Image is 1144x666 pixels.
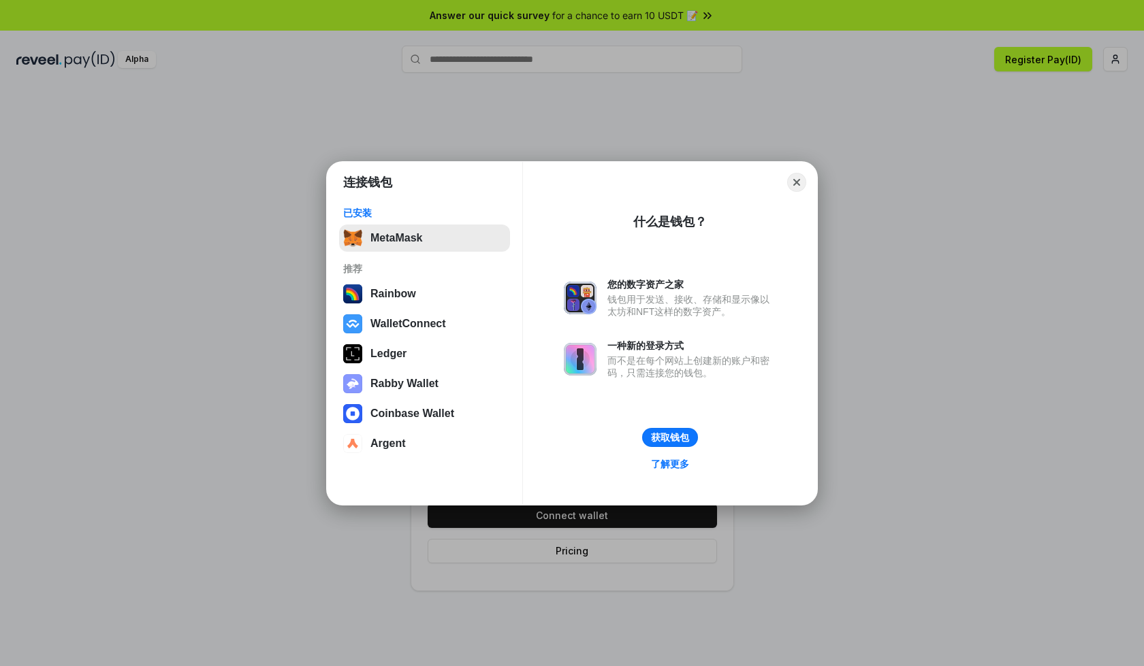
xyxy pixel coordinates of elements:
[370,232,422,244] div: MetaMask
[564,343,597,376] img: svg+xml,%3Csvg%20xmlns%3D%22http%3A%2F%2Fwww.w3.org%2F2000%2Fsvg%22%20fill%3D%22none%22%20viewBox...
[339,400,510,427] button: Coinbase Wallet
[607,354,776,379] div: 而不是在每个网站上创建新的账户和密码，只需连接您的钱包。
[607,339,776,352] div: 一种新的登录方式
[651,431,689,444] div: 获取钱包
[343,207,506,219] div: 已安装
[339,310,510,337] button: WalletConnect
[339,370,510,397] button: Rabby Wallet
[643,455,697,473] a: 了解更多
[370,407,454,420] div: Coinbase Wallet
[651,458,689,470] div: 了解更多
[642,428,698,447] button: 获取钱包
[343,434,362,453] img: svg+xml,%3Csvg%20width%3D%2228%22%20height%3D%2228%22%20viewBox%3D%220%200%2028%2028%22%20fill%3D...
[787,173,806,192] button: Close
[343,374,362,393] img: svg+xml,%3Csvg%20xmlns%3D%22http%3A%2F%2Fwww.w3.org%2F2000%2Fsvg%22%20fill%3D%22none%22%20viewBox...
[339,280,510,307] button: Rainbow
[633,214,707,230] div: 什么是钱包？
[564,282,597,314] img: svg+xml,%3Csvg%20xmlns%3D%22http%3A%2F%2Fwww.w3.org%2F2000%2Fsvg%22%20fill%3D%22none%22%20viewBox...
[370,437,406,450] div: Argent
[370,348,407,360] div: Ledger
[343,263,506,275] div: 推荐
[370,288,416,300] div: Rainbow
[370,318,446,330] div: WalletConnect
[607,278,776,290] div: 您的数字资产之家
[343,314,362,333] img: svg+xml,%3Csvg%20width%3D%2228%22%20height%3D%2228%22%20viewBox%3D%220%200%2028%2028%22%20fill%3D...
[343,174,392,190] h1: 连接钱包
[343,404,362,423] img: svg+xml,%3Csvg%20width%3D%2228%22%20height%3D%2228%22%20viewBox%3D%220%200%2028%2028%22%20fill%3D...
[607,293,776,318] div: 钱包用于发送、接收、存储和显示像以太坊和NFT这样的数字资产。
[343,284,362,303] img: svg+xml,%3Csvg%20width%3D%22120%22%20height%3D%22120%22%20viewBox%3D%220%200%20120%20120%22%20fil...
[370,378,439,390] div: Rabby Wallet
[339,224,510,252] button: MetaMask
[339,340,510,367] button: Ledger
[343,344,362,363] img: svg+xml,%3Csvg%20xmlns%3D%22http%3A%2F%2Fwww.w3.org%2F2000%2Fsvg%22%20width%3D%2228%22%20height%3...
[339,430,510,457] button: Argent
[343,229,362,248] img: svg+xml,%3Csvg%20fill%3D%22none%22%20height%3D%2233%22%20viewBox%3D%220%200%2035%2033%22%20width%...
